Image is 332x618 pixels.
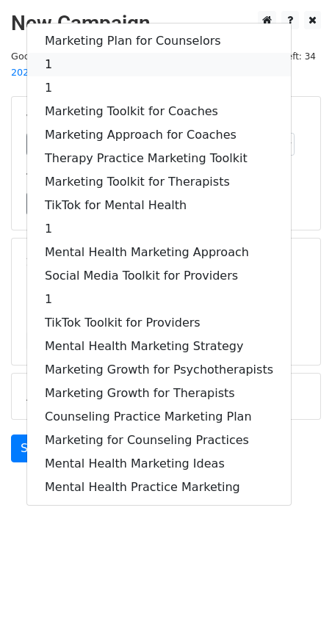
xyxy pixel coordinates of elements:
[27,311,291,335] a: TikTok Toolkit for Providers
[11,11,321,36] h2: New Campaign
[27,53,291,76] a: 1
[11,435,59,462] a: Send
[27,264,291,288] a: Social Media Toolkit for Providers
[27,452,291,476] a: Mental Health Marketing Ideas
[11,51,203,79] small: Google Sheet:
[27,382,291,405] a: Marketing Growth for Therapists
[27,76,291,100] a: 1
[27,123,291,147] a: Marketing Approach for Coaches
[27,100,291,123] a: Marketing Toolkit for Coaches
[27,358,291,382] a: Marketing Growth for Psychotherapists
[27,429,291,452] a: Marketing for Counseling Practices
[27,476,291,499] a: Mental Health Practice Marketing
[27,194,291,217] a: TikTok for Mental Health
[27,147,291,170] a: Therapy Practice Marketing Toolkit
[27,217,291,241] a: 1
[27,335,291,358] a: Mental Health Marketing Strategy
[27,29,291,53] a: Marketing Plan for Counselors
[27,405,291,429] a: Counseling Practice Marketing Plan
[27,241,291,264] a: Mental Health Marketing Approach
[27,288,291,311] a: 1
[27,170,291,194] a: Marketing Toolkit for Therapists
[259,548,332,618] iframe: Chat Widget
